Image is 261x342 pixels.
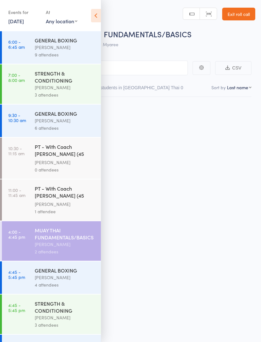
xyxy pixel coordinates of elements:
a: 11:00 -11:45 amPT - With Coach [PERSON_NAME] (45 minutes)[PERSON_NAME]1 attendee [2,179,101,221]
button: Other students in [GEOGRAPHIC_DATA] Thai0 [88,82,183,97]
div: 0 attendees [35,166,95,173]
div: 3 attendees [35,321,95,329]
div: 4 attendees [35,281,95,288]
div: 2 attendees [35,248,95,255]
a: 4:00 -4:45 pmMUAY THAI FUNDAMENTALS/BASICS[PERSON_NAME]2 attendees [2,221,101,261]
a: 10:30 -11:15 amPT - With Coach [PERSON_NAME] (45 minutes)[PERSON_NAME]0 attendees [2,138,101,179]
label: Sort by [211,84,226,91]
a: [DATE] [8,18,24,25]
div: 0 [181,85,183,90]
div: Any location [46,18,77,25]
div: Last name [227,84,248,91]
div: 1 attendee [35,208,95,215]
a: 4:45 -5:45 pmSTRENGTH & CONDITIONING[PERSON_NAME]3 attendees [2,295,101,334]
div: Events for [8,7,39,18]
div: [PERSON_NAME] [35,159,95,166]
time: 11:00 - 11:45 am [8,187,25,198]
time: 4:45 - 5:45 pm [8,269,25,280]
div: [PERSON_NAME] [35,84,95,91]
time: 4:00 - 4:45 pm [8,229,25,239]
button: CSV [215,61,251,75]
div: [PERSON_NAME] [35,274,95,281]
time: 10:30 - 11:15 am [8,146,25,156]
time: 6:00 - 6:45 am [8,39,25,49]
div: 6 attendees [35,124,95,132]
span: MUAY THAI FUNDAMENTALS/BASICS [63,29,192,39]
div: [PERSON_NAME] [35,44,95,51]
div: STRENGTH & CONDITIONING [35,300,95,314]
div: GENERAL BOXING [35,37,95,44]
span: Myaree [103,41,118,47]
a: 7:00 -8:00 amSTRENGTH & CONDITIONING[PERSON_NAME]3 attendees [2,64,101,104]
time: 9:30 - 10:30 am [8,113,26,123]
div: GENERAL BOXING [35,267,95,274]
div: STRENGTH & CONDITIONING [35,70,95,84]
div: 3 attendees [35,91,95,98]
a: 9:30 -10:30 amGENERAL BOXING[PERSON_NAME]6 attendees [2,105,101,137]
div: [PERSON_NAME] [35,117,95,124]
div: [PERSON_NAME] [35,241,95,248]
time: 7:00 - 8:00 am [8,72,25,83]
div: [PERSON_NAME] [35,200,95,208]
div: 9 attendees [35,51,95,58]
div: MUAY THAI FUNDAMENTALS/BASICS [35,227,95,241]
div: PT - With Coach [PERSON_NAME] (45 minutes) [35,185,95,200]
time: 4:45 - 5:45 pm [8,302,25,313]
div: At [46,7,77,18]
a: 4:45 -5:45 pmGENERAL BOXING[PERSON_NAME]4 attendees [2,261,101,294]
a: 6:00 -6:45 amGENERAL BOXING[PERSON_NAME]9 attendees [2,31,101,64]
div: GENERAL BOXING [35,110,95,117]
div: PT - With Coach [PERSON_NAME] (45 minutes) [35,143,95,159]
div: [PERSON_NAME] [35,314,95,321]
a: Exit roll call [222,8,255,20]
